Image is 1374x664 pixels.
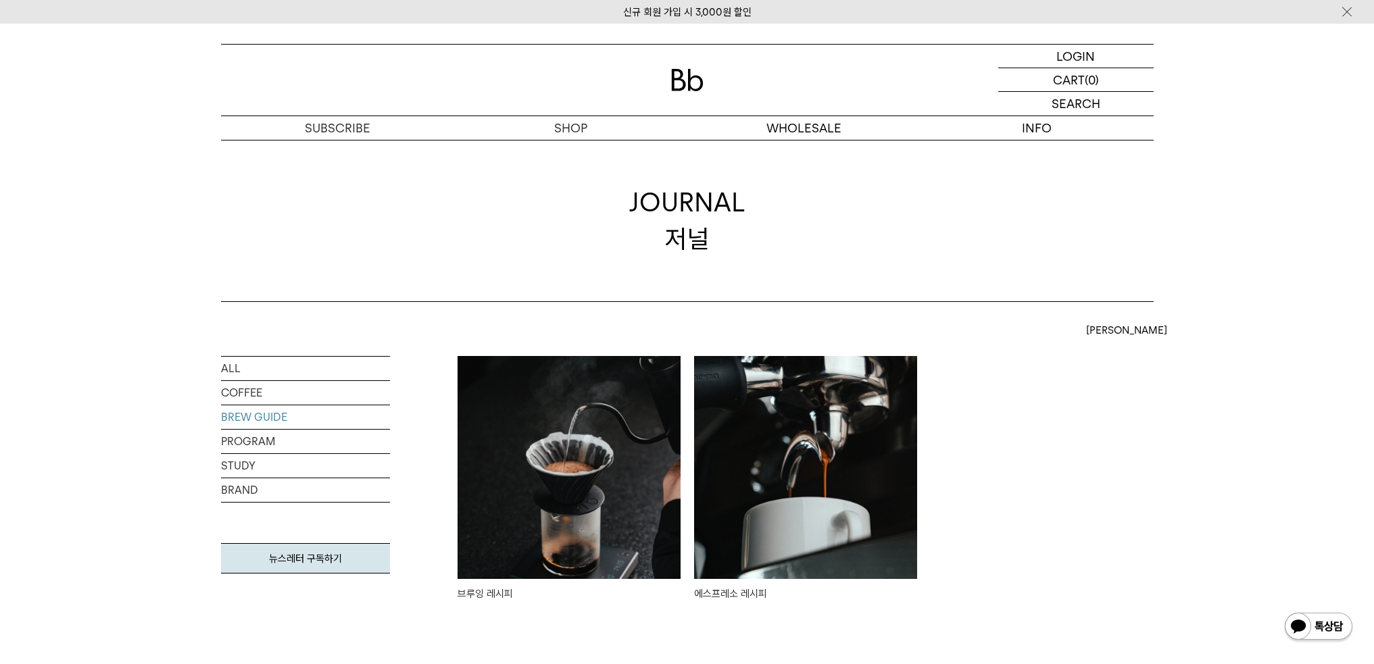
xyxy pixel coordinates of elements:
[1085,68,1099,91] p: (0)
[221,405,390,429] a: BREW GUIDE
[458,356,681,618] a: 브루잉 레시피 브루잉 레시피
[458,356,681,579] img: 브루잉 레시피
[221,454,390,478] a: STUDY
[1056,45,1095,68] p: LOGIN
[221,430,390,453] a: PROGRAM
[221,116,454,140] a: SUBSCRIBE
[221,543,390,573] a: 뉴스레터 구독하기
[998,68,1154,92] a: CART (0)
[998,45,1154,68] a: LOGIN
[454,116,687,140] a: SHOP
[694,356,917,634] a: 에스프레소 레시피 에스프레소 레시피
[458,586,681,618] div: 브루잉 레시피
[687,116,921,140] p: WHOLESALE
[221,357,390,380] a: ALL
[671,69,704,91] img: 로고
[694,586,917,618] div: 에스프레소 레시피
[629,184,745,256] div: JOURNAL 저널
[623,6,752,18] a: 신규 회원 가입 시 3,000원 할인
[1053,68,1085,91] p: CART
[694,356,917,579] img: 에스프레소 레시피
[221,478,390,502] a: BRAND
[1283,611,1354,644] img: 카카오톡 채널 1:1 채팅 버튼
[921,116,1154,140] p: INFO
[1086,322,1167,338] span: [PERSON_NAME]
[221,381,390,405] a: COFFEE
[1052,92,1100,116] p: SEARCH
